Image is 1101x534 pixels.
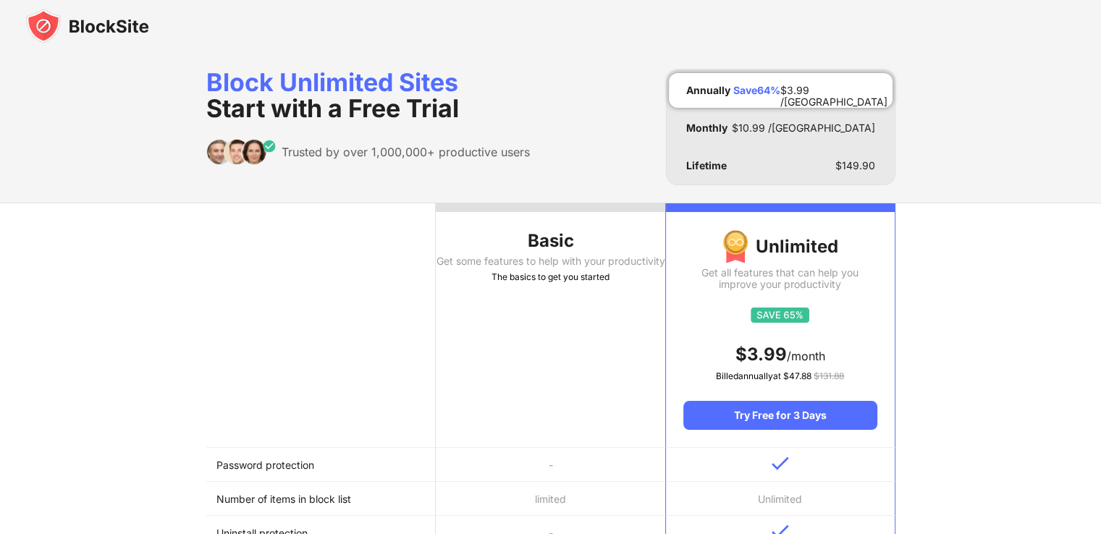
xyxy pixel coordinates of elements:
div: $ 3.99 /[GEOGRAPHIC_DATA] [780,85,887,96]
div: Monthly [686,122,727,134]
div: Get some features to help with your productivity [436,255,665,267]
div: Basic [436,229,665,253]
td: Unlimited [665,482,895,516]
td: - [436,448,665,482]
td: Number of items in block list [206,482,436,516]
div: $ 149.90 [835,160,875,171]
td: Password protection [206,448,436,482]
td: limited [436,482,665,516]
div: Unlimited [683,229,877,264]
img: save65.svg [751,308,809,323]
div: $ 10.99 /[GEOGRAPHIC_DATA] [732,122,875,134]
span: $ 131.88 [814,370,844,381]
div: Billed annually at $ 47.88 [683,369,877,383]
span: $ 3.99 [735,344,787,365]
img: img-premium-medal [722,229,748,264]
div: The basics to get you started [436,270,665,284]
div: /month [683,343,877,366]
div: Block Unlimited Sites [206,69,530,122]
div: Annually [686,85,730,96]
div: Trusted by over 1,000,000+ productive users [282,145,530,159]
img: trusted-by.svg [206,139,277,165]
img: blocksite-icon-black.svg [26,9,149,43]
span: Start with a Free Trial [206,93,459,123]
div: Lifetime [686,160,727,171]
div: Try Free for 3 Days [683,401,877,430]
div: Save 64 % [733,85,780,96]
div: Get all features that can help you improve your productivity [683,267,877,290]
img: v-blue.svg [772,457,789,470]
